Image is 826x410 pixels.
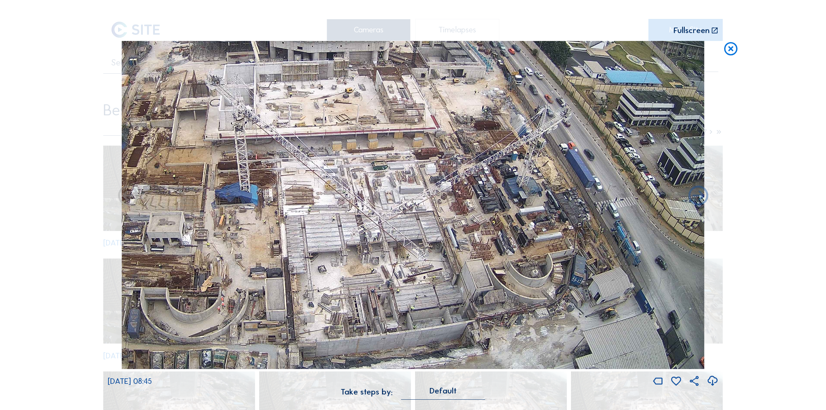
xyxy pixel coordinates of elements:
i: Forward [116,185,140,209]
div: Fullscreen [674,27,710,35]
div: Take steps by: [341,388,393,396]
i: Back [686,185,710,209]
span: [DATE] 08:45 [108,376,152,386]
img: Image [121,41,705,369]
div: Default [401,388,485,399]
div: Default [430,388,457,394]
